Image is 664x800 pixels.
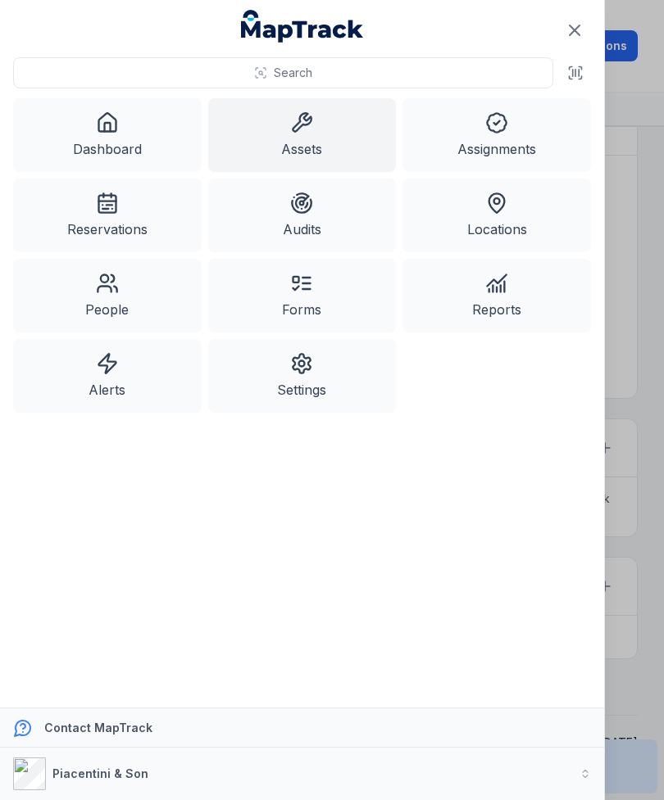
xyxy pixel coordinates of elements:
[402,259,591,332] a: Reports
[402,98,591,172] a: Assignments
[44,721,152,734] strong: Contact MapTrack
[274,65,312,81] span: Search
[13,57,553,88] button: Search
[241,10,364,43] a: MapTrack
[13,259,202,332] a: People
[208,259,397,332] a: Forms
[52,766,148,780] strong: Piacentini & Son
[208,339,397,413] a: Settings
[402,179,591,252] a: Locations
[13,179,202,252] a: Reservations
[557,13,592,47] button: Close navigation
[208,98,397,172] a: Assets
[13,98,202,172] a: Dashboard
[208,179,397,252] a: Audits
[13,339,202,413] a: Alerts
